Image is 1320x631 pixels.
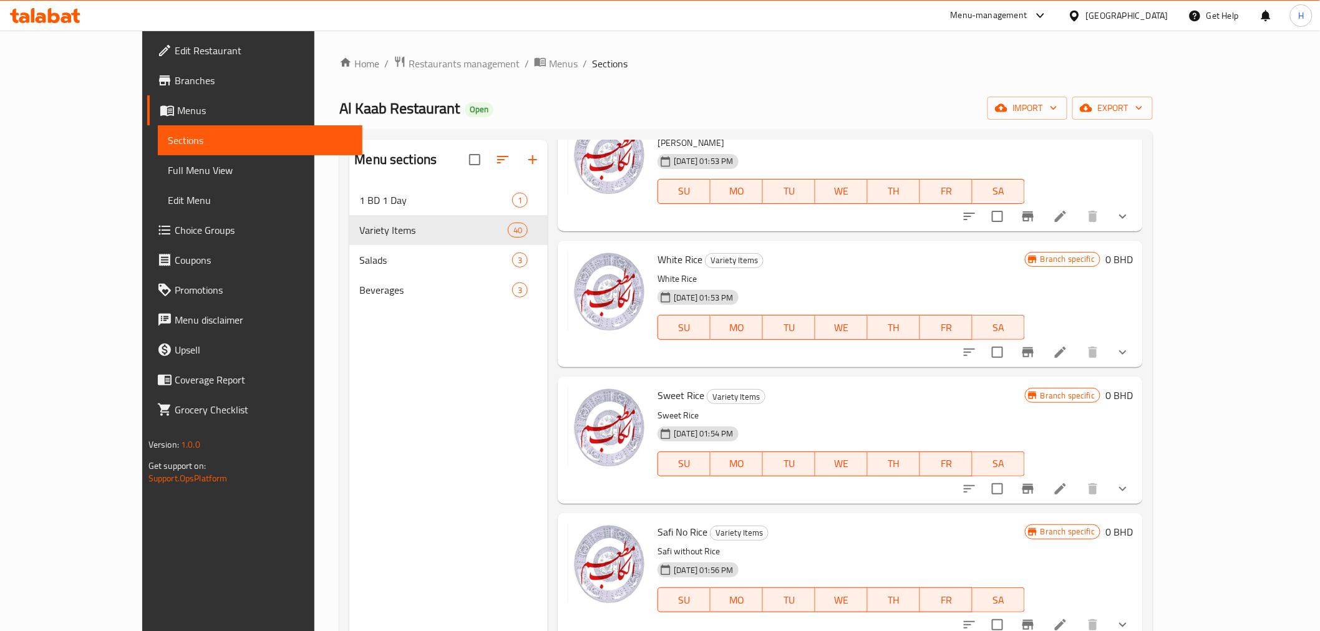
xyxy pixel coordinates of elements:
[359,193,512,208] div: 1 BD 1 Day
[158,125,362,155] a: Sections
[513,254,527,266] span: 3
[815,179,868,204] button: WE
[349,275,548,305] div: Beverages3
[1078,201,1108,231] button: delete
[716,455,758,473] span: MO
[181,436,200,453] span: 1.0.0
[359,253,512,267] span: Salads
[663,319,706,337] span: SU
[716,319,758,337] span: MO
[1108,337,1138,367] button: show more
[711,587,763,612] button: MO
[984,339,1011,365] span: Select to update
[768,591,810,609] span: TU
[512,282,528,297] div: items
[339,94,460,122] span: Al Kaab Restaurant
[534,55,578,72] a: Menus
[158,185,362,215] a: Edit Menu
[868,179,920,204] button: TH
[394,55,520,72] a: Restaurants management
[820,591,863,609] span: WE
[663,591,706,609] span: SU
[920,179,973,204] button: FR
[925,182,968,200] span: FR
[1105,387,1133,404] h6: 0 BHD
[175,342,352,357] span: Upsell
[978,455,1020,473] span: SA
[873,319,915,337] span: TH
[658,179,711,204] button: SU
[384,56,389,71] li: /
[175,73,352,88] span: Branches
[512,253,528,267] div: items
[763,451,815,476] button: TU
[1105,251,1133,268] h6: 0 BHD
[658,271,1025,287] p: White Rice
[815,315,868,340] button: WE
[349,185,548,215] div: 1 BD 1 Day1
[978,182,1020,200] span: SA
[988,97,1067,120] button: import
[462,147,488,173] span: Select all sections
[1036,526,1100,537] span: Branch specific
[768,455,810,473] span: TU
[707,390,765,404] span: Variety Items
[920,587,973,612] button: FR
[1053,481,1068,496] a: Edit menu item
[820,182,863,200] span: WE
[1013,337,1043,367] button: Branch-specific-item
[706,253,763,267] span: Variety Items
[508,223,528,238] div: items
[925,455,968,473] span: FR
[820,455,863,473] span: WE
[954,474,984,504] button: sort-choices
[873,455,915,473] span: TH
[954,337,984,367] button: sort-choices
[1036,253,1100,265] span: Branch specific
[1053,345,1068,360] a: Edit menu item
[349,245,548,275] div: Salads3
[349,215,548,245] div: Variety Items40
[984,203,1011,229] span: Select to update
[488,145,518,175] span: Sort sections
[359,223,508,238] div: Variety Items
[868,587,920,612] button: TH
[710,526,769,541] div: Variety Items
[147,395,362,425] a: Grocery Checklist
[669,428,738,440] span: [DATE] 01:54 PM
[658,544,1025,559] p: Safi without Rice
[158,155,362,185] a: Full Menu View
[175,253,352,267] span: Coupons
[147,335,362,365] a: Upsell
[925,319,968,337] span: FR
[568,251,648,330] img: White Rice
[349,180,548,310] nav: Menu sections
[763,587,815,612] button: TU
[359,282,512,297] span: Beverages
[175,312,352,327] span: Menu disclaimer
[168,163,352,178] span: Full Menu View
[1072,97,1153,120] button: export
[925,591,968,609] span: FR
[1013,201,1043,231] button: Branch-specific-item
[175,282,352,297] span: Promotions
[147,215,362,245] a: Choice Groups
[920,451,973,476] button: FR
[711,526,768,540] span: Variety Items
[763,315,815,340] button: TU
[1108,201,1138,231] button: show more
[508,224,527,236] span: 40
[973,587,1025,612] button: SA
[147,365,362,395] a: Coverage Report
[1108,474,1138,504] button: show more
[716,182,758,200] span: MO
[177,103,352,118] span: Menus
[147,95,362,125] a: Menus
[815,587,868,612] button: WE
[954,201,984,231] button: sort-choices
[354,150,437,169] h2: Menu sections
[763,179,815,204] button: TU
[669,292,738,304] span: [DATE] 01:53 PM
[658,587,711,612] button: SU
[868,451,920,476] button: TH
